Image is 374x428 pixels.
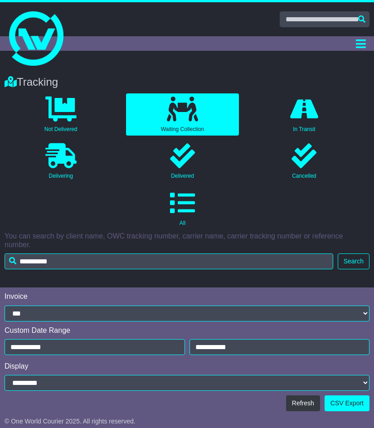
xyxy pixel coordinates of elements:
div: Invoice [5,292,369,301]
div: Display [5,362,369,370]
button: Refresh [286,395,320,411]
a: Waiting Collection [126,93,238,136]
a: Cancelled [248,140,360,182]
p: You can search by client name, OWC tracking number, carrier name, carrier tracking number or refe... [5,232,369,249]
a: In Transit [248,93,360,136]
a: Delivering [5,140,117,182]
div: Custom Date Range [5,326,369,335]
span: © One World Courier 2025. All rights reserved. [5,418,136,425]
a: All [126,187,238,229]
button: Search [338,253,369,269]
a: Not Delivered [5,93,117,136]
a: CSV Export [325,395,369,411]
a: Delivered [126,140,238,182]
button: Toggle navigation [352,36,369,51]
